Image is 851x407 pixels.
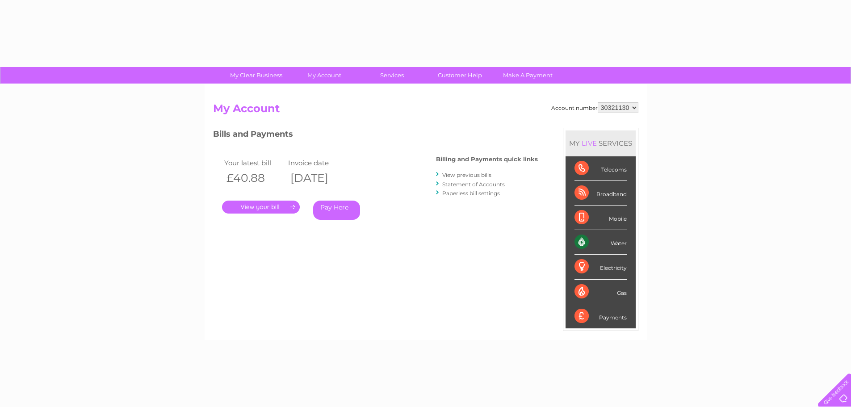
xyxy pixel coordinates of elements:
div: Mobile [574,206,627,230]
h4: Billing and Payments quick links [436,156,538,163]
h2: My Account [213,102,638,119]
a: . [222,201,300,214]
a: My Clear Business [219,67,293,84]
td: Your latest bill [222,157,286,169]
a: Statement of Accounts [442,181,505,188]
a: Make A Payment [491,67,565,84]
div: Electricity [574,255,627,279]
div: LIVE [580,139,599,147]
div: Telecoms [574,156,627,181]
a: View previous bills [442,172,491,178]
td: Invoice date [286,157,350,169]
th: £40.88 [222,169,286,187]
div: MY SERVICES [566,130,636,156]
a: Customer Help [423,67,497,84]
a: Services [355,67,429,84]
div: Account number [551,102,638,113]
h3: Bills and Payments [213,128,538,143]
div: Broadband [574,181,627,206]
a: My Account [287,67,361,84]
a: Paperless bill settings [442,190,500,197]
div: Water [574,230,627,255]
th: [DATE] [286,169,350,187]
a: Pay Here [313,201,360,220]
div: Payments [574,304,627,328]
div: Gas [574,280,627,304]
